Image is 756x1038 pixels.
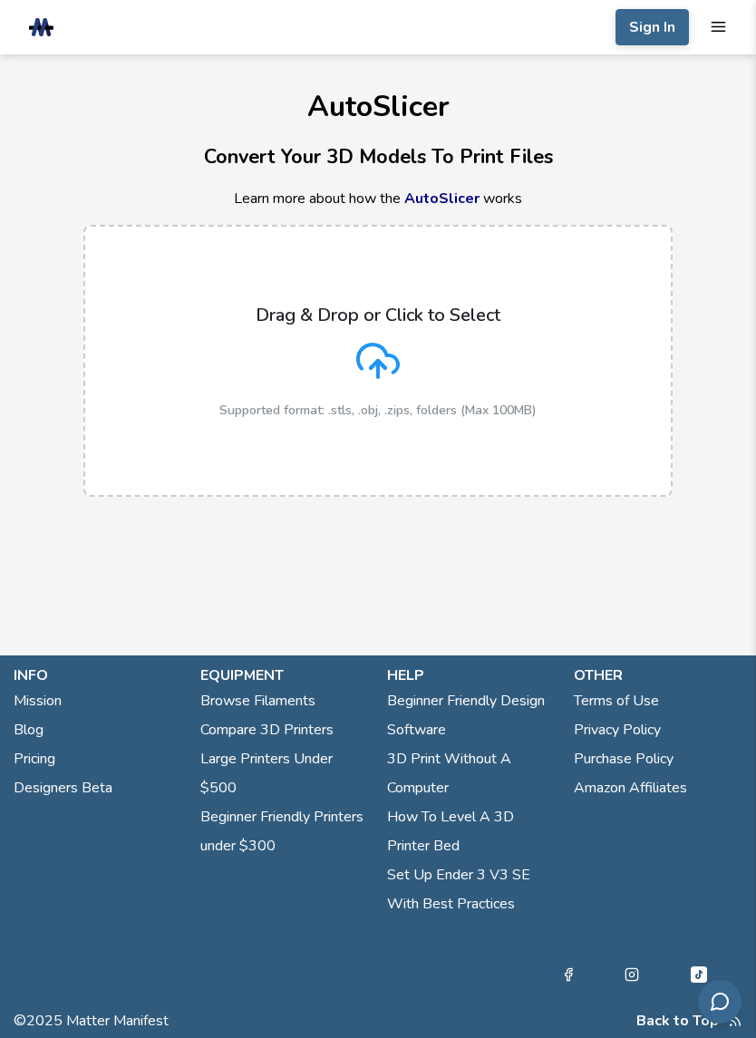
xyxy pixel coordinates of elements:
[219,403,537,418] p: Supported format: .stls, .obj, .zips, folders (Max 100MB)
[688,964,710,985] a: Tiktok
[387,665,556,686] p: help
[200,744,369,802] a: Large Printers Under $500
[698,980,741,1023] button: Send feedback via email
[200,715,334,744] a: Compare 3D Printers
[387,860,556,918] a: Set Up Ender 3 V3 SE With Best Practices
[625,964,639,985] a: Instagram
[14,665,182,686] p: info
[14,715,44,744] a: Blog
[14,1013,169,1029] span: © 2025 Matter Manifest
[636,1013,719,1029] button: Back to Top
[615,9,689,45] button: Sign In
[404,189,480,209] a: AutoSlicer
[710,18,727,35] button: mobile navigation menu
[256,305,500,325] p: Drag & Drop or Click to Select
[14,773,112,802] a: Designers Beta
[14,744,55,773] a: Pricing
[387,686,556,744] a: Beginner Friendly Design Software
[574,665,742,686] p: other
[561,964,576,985] a: Facebook
[574,773,687,802] a: Amazon Affiliates
[387,744,556,802] a: 3D Print Without A Computer
[200,665,369,686] p: equipment
[574,744,674,773] a: Purchase Policy
[14,686,62,715] a: Mission
[387,802,556,860] a: How To Level A 3D Printer Bed
[574,686,659,715] a: Terms of Use
[200,802,369,860] a: Beginner Friendly Printers under $300
[574,715,661,744] a: Privacy Policy
[728,1013,742,1029] a: RSS Feed
[200,686,315,715] a: Browse Filaments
